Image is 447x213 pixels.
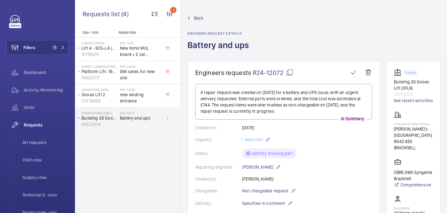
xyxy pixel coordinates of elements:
[394,91,433,97] p: 91022934
[405,72,416,74] p: Paused
[242,200,293,207] p: Specified in comment
[201,89,367,114] p: A repair request was created on [DATE] for a battery and UPS issue, with an urgent delivery reque...
[195,69,251,77] span: Engineers requests
[187,31,253,36] h2: Engineer request details
[394,97,433,104] a: See recent activities
[82,111,117,115] p: Syngenta Bracknell
[120,41,161,45] h2: R25-11241
[22,157,69,163] span: CSM view
[24,69,69,76] span: Dashboard
[82,75,117,81] p: 59453117
[120,68,161,81] span: SIM cards for new site
[82,51,117,57] p: 10158251
[24,87,69,93] span: Activity Monitoring
[24,104,69,111] span: Units
[394,206,425,210] p: Engineer
[394,69,404,76] img: elevator.svg
[23,44,35,51] span: Filters
[22,174,69,181] span: Supply view
[120,45,161,57] span: New Kone MUL board + 2 car pushes.
[120,65,161,68] h2: R25-04254
[82,65,117,68] p: [STREET_ADDRESS][PERSON_NAME]
[82,68,117,75] p: Platform Lift- 1903214
[75,30,116,35] p: Site - Unit
[22,192,69,198] span: Technical S. view
[194,15,203,21] span: Back
[187,39,253,61] h1: Battery and ups
[242,188,288,194] span: Non chargeable request
[82,92,117,98] p: Goods Lift 2
[394,79,433,91] p: Building 26 Goods Lift (3FLR)
[52,45,57,50] span: 1
[82,10,121,18] span: Requests list
[82,121,117,127] p: 91022934
[82,115,117,121] p: Building 26 Goods Lift (3FLR)
[82,45,117,51] p: Lift 4 - SCG-L4 (Goods)
[120,92,161,104] span: new landing entrance
[338,116,367,122] p: AI Summary
[119,30,160,35] p: Repair title
[22,139,69,146] span: All requests
[82,88,117,92] p: [GEOGRAPHIC_DATA]
[394,126,433,138] p: [PERSON_NAME]'s [GEOGRAPHIC_DATA]
[243,137,263,142] span: Next visit
[242,163,281,171] p: [PERSON_NAME]
[120,88,161,92] h2: R25-03495
[120,115,161,121] span: Battery and ups
[394,138,433,151] p: RG42 6EX BRACKNELL
[253,69,294,77] span: R24-12072
[394,169,433,182] p: CBRE GWS Syngenta Bracknell
[82,98,117,104] p: 57216458
[82,41,117,45] p: Science Centre
[120,111,161,115] h2: R24-12072
[24,122,69,128] span: Requests
[6,40,69,55] button: Filters1
[394,182,433,188] a: Comprehensive
[394,122,433,126] p: Syngenta Bracknell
